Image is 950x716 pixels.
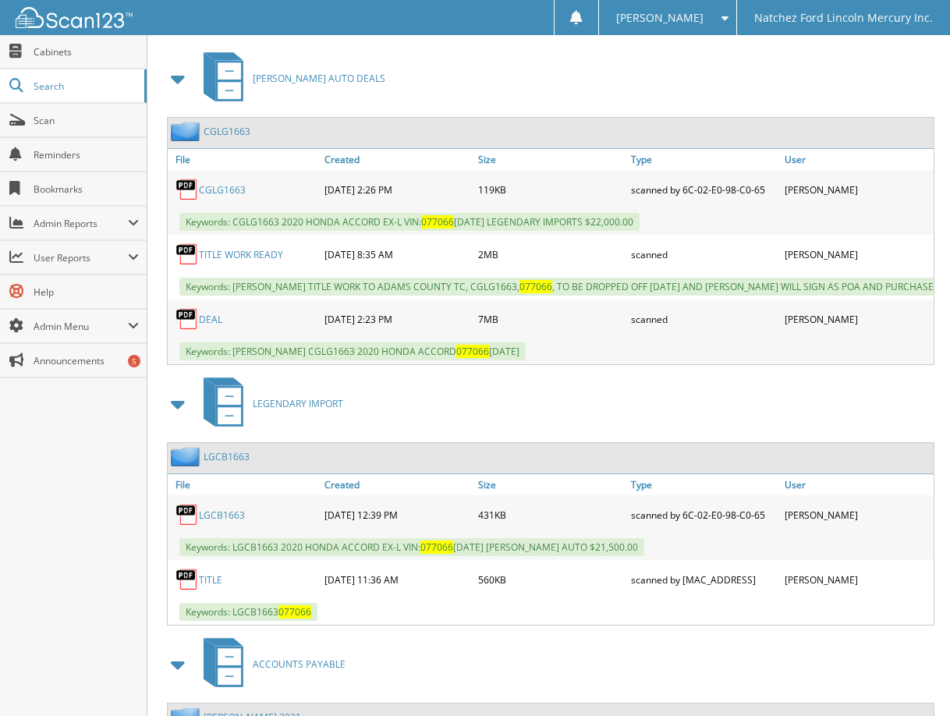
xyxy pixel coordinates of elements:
[421,215,454,229] span: 077066
[627,303,780,335] div: scanned
[474,149,627,170] a: Size
[321,303,473,335] div: [DATE] 2:23 PM
[321,474,473,495] a: Created
[420,541,453,554] span: 077066
[616,13,704,23] span: [PERSON_NAME]
[253,658,346,671] span: ACCOUNTS PAYABLE
[175,178,199,201] img: PDF.png
[199,573,222,587] a: TITLE
[194,48,385,109] a: [PERSON_NAME] AUTO DEALS
[34,80,136,93] span: Search
[474,174,627,205] div: 119KB
[754,13,933,23] span: Natchez Ford Lincoln Mercury Inc.
[34,354,139,367] span: Announcements
[519,280,552,293] span: 077066
[627,499,780,530] div: scanned by 6C-02-E0-98-C0-65
[175,243,199,266] img: PDF.png
[321,239,473,270] div: [DATE] 8:35 AM
[278,605,311,619] span: 077066
[474,474,627,495] a: Size
[34,183,139,196] span: Bookmarks
[321,564,473,595] div: [DATE] 11:36 AM
[474,239,627,270] div: 2MB
[34,285,139,299] span: Help
[199,248,283,261] a: TITLE WORK READY
[781,303,934,335] div: [PERSON_NAME]
[171,122,204,141] img: folder2.png
[175,307,199,331] img: PDF.png
[627,174,780,205] div: scanned by 6C-02-E0-98-C0-65
[253,72,385,85] span: [PERSON_NAME] AUTO DEALS
[34,251,128,264] span: User Reports
[175,568,199,591] img: PDF.png
[781,474,934,495] a: User
[179,213,640,231] span: Keywords: CGLG1663 2020 HONDA ACCORD EX-L VIN: [DATE] LEGENDARY IMPORTS $22,000.00
[781,499,934,530] div: [PERSON_NAME]
[194,373,343,434] a: LEGENDARY IMPORT
[474,499,627,530] div: 431KB
[204,125,250,138] a: CGLG1663
[474,303,627,335] div: 7MB
[781,174,934,205] div: [PERSON_NAME]
[204,450,250,463] a: LGCB1663
[179,538,644,556] span: Keywords: LGCB1663 2020 HONDA ACCORD EX-L VIN: [DATE] [PERSON_NAME] AUTO $21,500.00
[179,342,526,360] span: Keywords: [PERSON_NAME] CGLG1663 2020 HONDA ACCORD [DATE]
[627,474,780,495] a: Type
[34,320,128,333] span: Admin Menu
[168,149,321,170] a: File
[168,474,321,495] a: File
[34,217,128,230] span: Admin Reports
[321,174,473,205] div: [DATE] 2:26 PM
[34,148,139,161] span: Reminders
[781,239,934,270] div: [PERSON_NAME]
[781,564,934,595] div: [PERSON_NAME]
[179,603,317,621] span: Keywords: LGCB1663
[199,183,246,197] a: CGLG1663
[199,509,245,522] a: LGCB1663
[456,345,489,358] span: 077066
[175,503,199,526] img: PDF.png
[199,313,222,326] a: DEAL
[781,149,934,170] a: User
[872,641,950,716] iframe: Chat Widget
[34,114,139,127] span: Scan
[16,7,133,28] img: scan123-logo-white.svg
[627,239,780,270] div: scanned
[253,397,343,410] span: LEGENDARY IMPORT
[474,564,627,595] div: 560KB
[627,149,780,170] a: Type
[194,633,346,695] a: ACCOUNTS PAYABLE
[171,447,204,466] img: folder2.png
[128,355,140,367] div: 5
[321,149,473,170] a: Created
[627,564,780,595] div: scanned by [MAC_ADDRESS]
[34,45,139,58] span: Cabinets
[321,499,473,530] div: [DATE] 12:39 PM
